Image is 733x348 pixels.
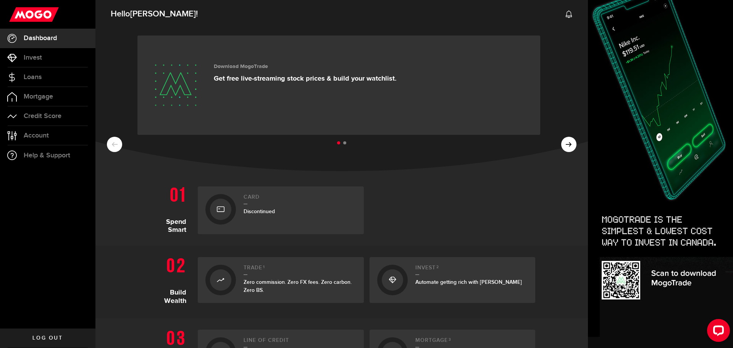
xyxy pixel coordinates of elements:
[244,265,356,275] h2: Trade
[111,6,198,22] span: Hello !
[198,257,364,303] a: Trade1Zero commission. Zero FX fees. Zero carbon. Zero BS.
[24,35,57,42] span: Dashboard
[24,132,49,139] span: Account
[415,265,528,275] h2: Invest
[148,253,192,307] h1: Build Wealth
[24,113,61,120] span: Credit Score
[24,74,42,81] span: Loans
[137,36,540,135] a: Download MogoTrade Get free live-streaming stock prices & build your watchlist.
[24,54,42,61] span: Invest
[436,265,439,269] sup: 2
[449,337,451,342] sup: 3
[244,337,356,348] h2: Line of credit
[198,186,364,234] a: CardDiscontinued
[32,335,63,341] span: Log out
[244,194,356,204] h2: Card
[244,279,352,293] span: Zero commission. Zero FX fees. Zero carbon. Zero BS.
[214,74,397,83] p: Get free live-streaming stock prices & build your watchlist.
[24,152,70,159] span: Help & Support
[130,9,196,19] span: [PERSON_NAME]
[24,93,53,100] span: Mortgage
[263,265,265,269] sup: 1
[415,279,522,285] span: Automate getting rich with [PERSON_NAME]
[701,316,733,348] iframe: LiveChat chat widget
[415,337,528,348] h2: Mortgage
[370,257,536,303] a: Invest2Automate getting rich with [PERSON_NAME]
[148,183,192,234] h1: Spend Smart
[244,208,275,215] span: Discontinued
[214,63,397,70] h3: Download MogoTrade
